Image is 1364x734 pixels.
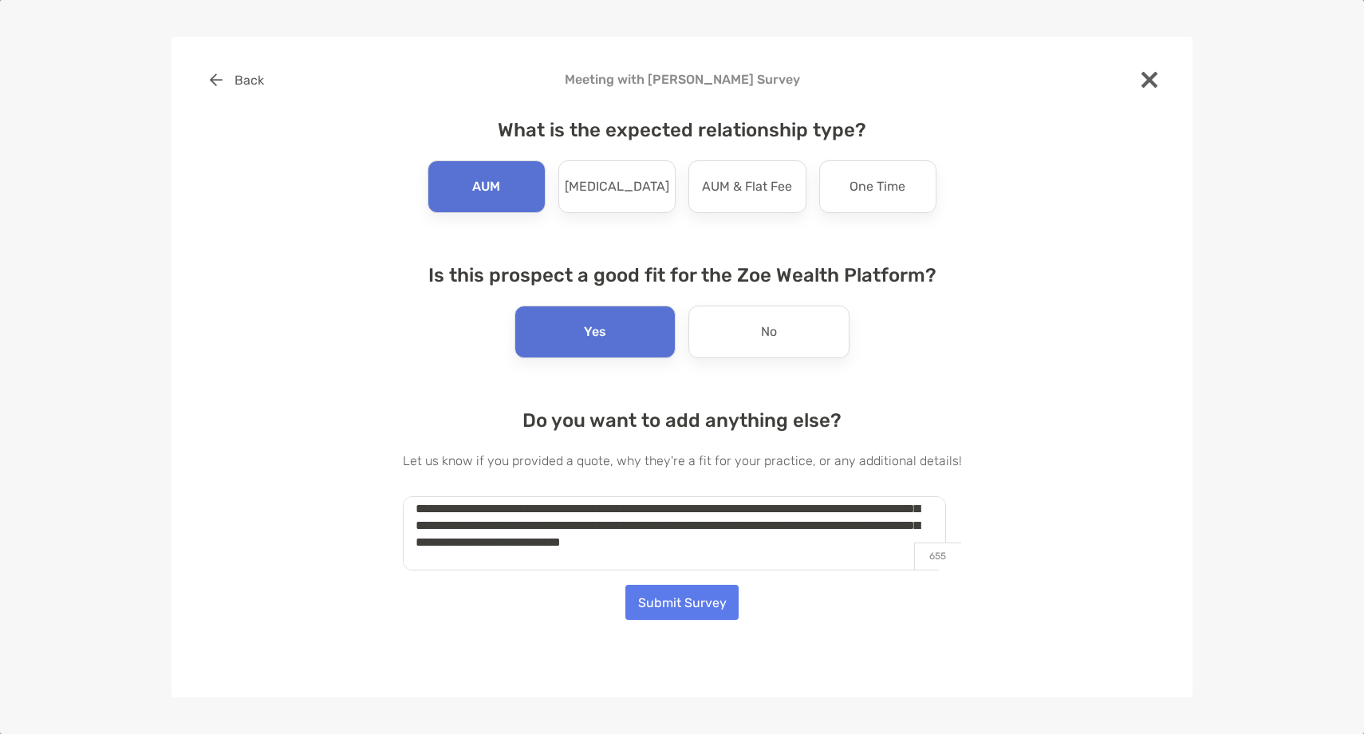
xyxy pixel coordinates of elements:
[403,451,962,471] p: Let us know if you provided a quote, why they're a fit for your practice, or any additional details!
[761,319,777,345] p: No
[584,319,606,345] p: Yes
[625,585,739,620] button: Submit Survey
[472,174,500,199] p: AUM
[702,174,792,199] p: AUM & Flat Fee
[914,543,961,570] p: 655
[197,62,276,97] button: Back
[403,409,962,432] h4: Do you want to add anything else?
[850,174,905,199] p: One Time
[1141,72,1157,88] img: close modal
[197,72,1167,87] h4: Meeting with [PERSON_NAME] Survey
[210,73,223,86] img: button icon
[403,119,962,141] h4: What is the expected relationship type?
[403,264,962,286] h4: Is this prospect a good fit for the Zoe Wealth Platform?
[565,174,669,199] p: [MEDICAL_DATA]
